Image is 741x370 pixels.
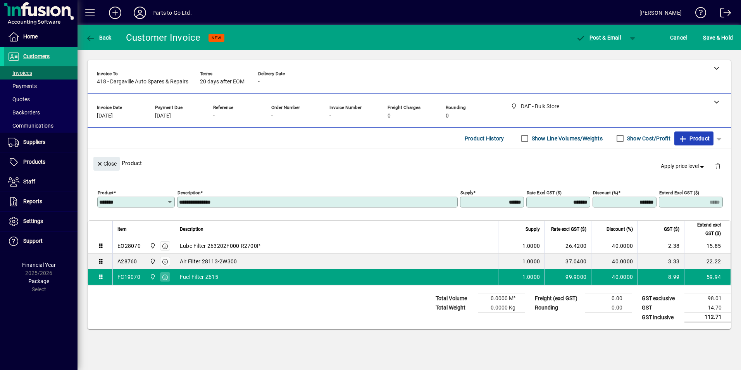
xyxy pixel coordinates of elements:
[465,132,504,145] span: Product History
[659,190,699,195] mat-label: Extend excl GST ($)
[4,66,78,80] a: Invoices
[551,225,586,233] span: Rate excl GST ($)
[576,35,621,41] span: ost & Email
[531,294,585,303] td: Freight (excl GST)
[684,238,731,254] td: 15.85
[678,132,710,145] span: Product
[148,273,157,281] span: DAE - Bulk Store
[93,157,120,171] button: Close
[155,113,171,119] span: [DATE]
[23,139,45,145] span: Suppliers
[4,192,78,211] a: Reports
[329,113,331,119] span: -
[593,190,618,195] mat-label: Discount (%)
[4,212,78,231] a: Settings
[639,7,682,19] div: [PERSON_NAME]
[23,178,35,185] span: Staff
[4,152,78,172] a: Products
[591,238,638,254] td: 40.0000
[684,303,731,313] td: 14.70
[78,31,120,45] app-page-header-button: Back
[117,273,140,281] div: FC19070
[180,258,237,265] span: Air Filter 28113-2W300
[674,131,713,145] button: Product
[84,31,114,45] button: Back
[22,262,56,268] span: Financial Year
[4,119,78,132] a: Communications
[661,162,706,170] span: Apply price level
[86,35,112,41] span: Back
[658,159,709,173] button: Apply price level
[180,225,203,233] span: Description
[432,303,478,313] td: Total Weight
[180,273,218,281] span: Fuel Filter Z615
[4,27,78,47] a: Home
[478,294,525,303] td: 0.0000 M³
[148,242,157,250] span: DAE - Bulk Store
[28,278,49,284] span: Package
[128,6,152,20] button: Profile
[4,232,78,251] a: Support
[550,273,586,281] div: 99.9000
[689,221,721,238] span: Extend excl GST ($)
[591,269,638,285] td: 40.0000
[98,190,114,195] mat-label: Product
[460,190,473,195] mat-label: Supply
[701,31,735,45] button: Save & Hold
[4,172,78,192] a: Staff
[117,258,137,265] div: A28760
[8,96,30,102] span: Quotes
[591,254,638,269] td: 40.0000
[4,106,78,119] a: Backorders
[23,33,38,40] span: Home
[522,242,540,250] span: 1.0000
[684,269,731,285] td: 59.94
[684,254,731,269] td: 22.22
[638,269,684,285] td: 8.99
[550,258,586,265] div: 37.0400
[23,159,45,165] span: Products
[522,273,540,281] span: 1.0000
[148,257,157,266] span: DAE - Bulk Store
[117,242,141,250] div: EO28070
[526,225,540,233] span: Supply
[703,35,706,41] span: S
[531,303,585,313] td: Rounding
[4,80,78,93] a: Payments
[8,123,53,129] span: Communications
[126,31,201,44] div: Customer Invoice
[388,113,391,119] span: 0
[117,225,127,233] span: Item
[585,294,632,303] td: 0.00
[585,303,632,313] td: 0.00
[88,149,731,177] div: Product
[527,190,562,195] mat-label: Rate excl GST ($)
[180,242,260,250] span: Lube Filter 263202F000 R2700P
[708,157,727,175] button: Delete
[200,79,245,85] span: 20 days after EOM
[684,294,731,303] td: 98.01
[8,109,40,116] span: Backorders
[664,225,679,233] span: GST ($)
[668,31,689,45] button: Cancel
[91,160,122,167] app-page-header-button: Close
[684,313,731,322] td: 112.71
[714,2,731,27] a: Logout
[703,31,733,44] span: ave & Hold
[4,133,78,152] a: Suppliers
[97,79,188,85] span: 418 - Dargaville Auto Spares & Repairs
[478,303,525,313] td: 0.0000 Kg
[522,258,540,265] span: 1.0000
[638,254,684,269] td: 3.33
[4,93,78,106] a: Quotes
[8,70,32,76] span: Invoices
[708,163,727,169] app-page-header-button: Delete
[258,79,260,85] span: -
[638,294,684,303] td: GST exclusive
[103,6,128,20] button: Add
[23,198,42,204] span: Reports
[23,53,50,59] span: Customers
[626,135,670,142] label: Show Cost/Profit
[638,303,684,313] td: GST
[432,294,478,303] td: Total Volume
